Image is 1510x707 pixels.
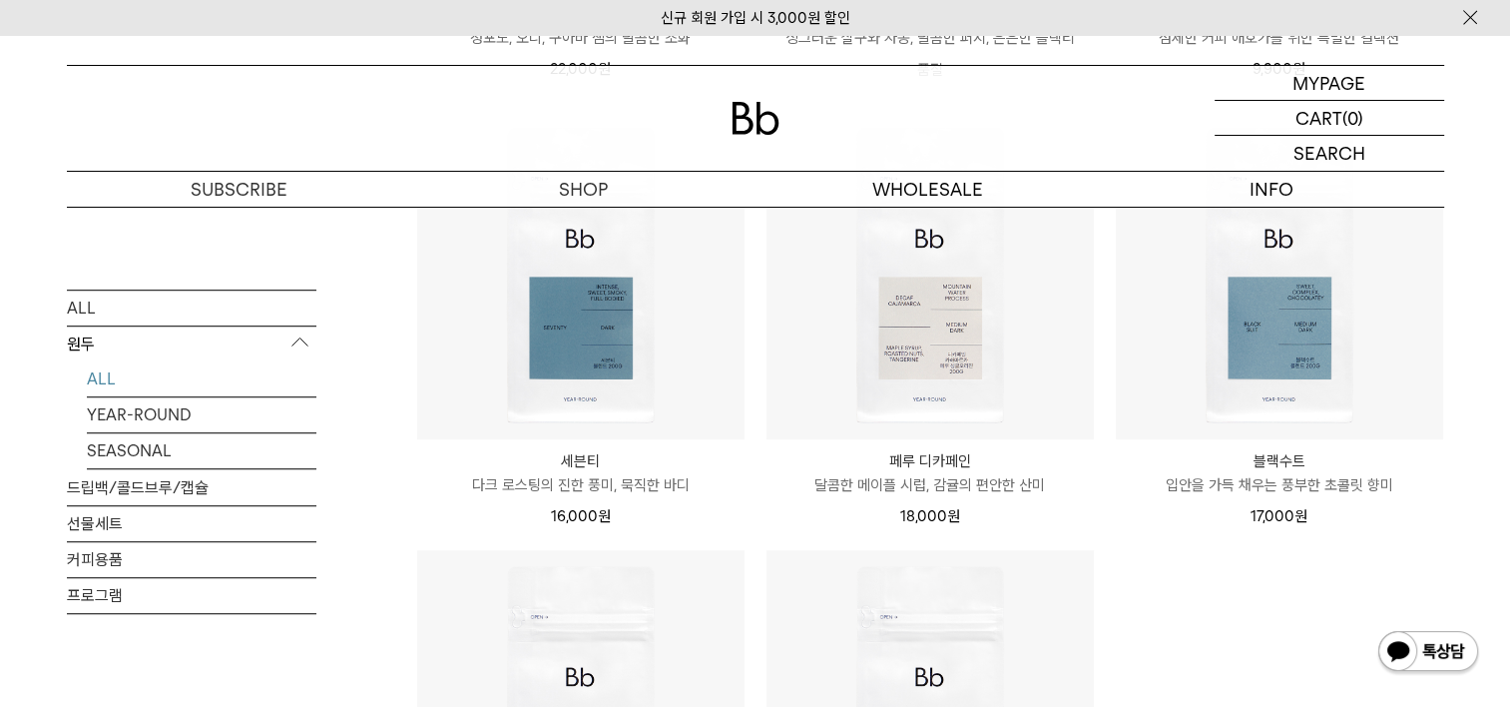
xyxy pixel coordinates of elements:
span: 원 [598,507,611,525]
p: 블랙수트 [1116,449,1443,473]
p: 세븐티 [417,449,745,473]
a: 세븐티 다크 로스팅의 진한 풍미, 묵직한 바디 [417,449,745,497]
p: MYPAGE [1292,66,1365,100]
a: SHOP [411,172,755,207]
a: 신규 회원 가입 시 3,000원 할인 [661,9,850,27]
a: 블랙수트 입안을 가득 채우는 풍부한 초콜릿 향미 [1116,449,1443,497]
img: 로고 [732,102,779,135]
a: CART (0) [1215,101,1444,136]
img: 페루 디카페인 [766,112,1094,439]
a: 페루 디카페인 달콤한 메이플 시럽, 감귤의 편안한 산미 [766,449,1094,497]
p: SEARCH [1293,136,1365,171]
span: 18,000 [900,507,960,525]
a: ALL [67,291,316,326]
img: 카카오톡 채널 1:1 채팅 버튼 [1376,629,1480,677]
p: 원두 [67,327,316,362]
p: 페루 디카페인 [766,449,1094,473]
p: (0) [1342,101,1363,135]
span: 원 [1294,507,1307,525]
a: 커피용품 [67,542,316,577]
a: 프로그램 [67,578,316,613]
a: 선물세트 [67,506,316,541]
span: 16,000 [551,507,611,525]
p: WHOLESALE [755,172,1100,207]
p: 달콤한 메이플 시럽, 감귤의 편안한 산미 [766,473,1094,497]
p: INFO [1100,172,1444,207]
a: YEAR-ROUND [87,397,316,432]
p: 다크 로스팅의 진한 풍미, 묵직한 바디 [417,473,745,497]
span: 17,000 [1251,507,1307,525]
a: ALL [87,361,316,396]
img: 세븐티 [417,112,745,439]
img: 블랙수트 [1116,112,1443,439]
a: MYPAGE [1215,66,1444,101]
p: CART [1295,101,1342,135]
a: SEASONAL [87,433,316,468]
span: 원 [947,507,960,525]
p: 입안을 가득 채우는 풍부한 초콜릿 향미 [1116,473,1443,497]
a: SUBSCRIBE [67,172,411,207]
a: 드립백/콜드브루/캡슐 [67,470,316,505]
